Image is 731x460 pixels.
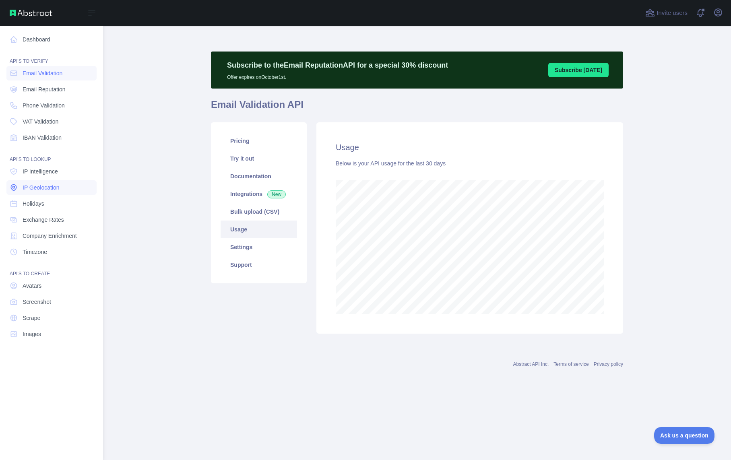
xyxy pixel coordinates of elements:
a: Email Reputation [6,82,97,97]
a: Integrations New [221,185,297,203]
span: Invite users [657,8,688,18]
div: Below is your API usage for the last 30 days [336,159,604,167]
a: Privacy policy [594,361,623,367]
span: IP Intelligence [23,167,58,175]
a: Holidays [6,196,97,211]
a: IBAN Validation [6,130,97,145]
button: Invite users [644,6,689,19]
a: Bulk upload (CSV) [221,203,297,221]
a: Email Validation [6,66,97,80]
a: Screenshot [6,295,97,309]
h1: Email Validation API [211,98,623,118]
a: Terms of service [553,361,589,367]
span: Timezone [23,248,47,256]
span: Images [23,330,41,338]
span: Phone Validation [23,101,65,109]
a: Abstract API Inc. [513,361,549,367]
h2: Usage [336,142,604,153]
a: Scrape [6,311,97,325]
a: Avatars [6,278,97,293]
span: IP Geolocation [23,184,60,192]
span: Screenshot [23,298,51,306]
a: IP Intelligence [6,164,97,179]
a: Dashboard [6,32,97,47]
span: Holidays [23,200,44,208]
img: Abstract API [10,10,52,16]
span: Email Validation [23,69,62,77]
span: Company Enrichment [23,232,77,240]
span: IBAN Validation [23,134,62,142]
button: Subscribe [DATE] [548,63,609,77]
span: VAT Validation [23,118,58,126]
a: Try it out [221,150,297,167]
span: Email Reputation [23,85,66,93]
a: Images [6,327,97,341]
iframe: Toggle Customer Support [654,427,715,444]
div: API'S TO VERIFY [6,48,97,64]
a: Support [221,256,297,274]
p: Subscribe to the Email Reputation API for a special 30 % discount [227,60,448,71]
a: IP Geolocation [6,180,97,195]
a: Documentation [221,167,297,185]
a: Pricing [221,132,297,150]
span: Scrape [23,314,40,322]
a: VAT Validation [6,114,97,129]
a: Phone Validation [6,98,97,113]
span: Exchange Rates [23,216,64,224]
a: Usage [221,221,297,238]
a: Exchange Rates [6,212,97,227]
div: API'S TO LOOKUP [6,146,97,163]
p: Offer expires on October 1st. [227,71,448,80]
a: Timezone [6,245,97,259]
a: Settings [221,238,297,256]
span: New [267,190,286,198]
span: Avatars [23,282,41,290]
div: API'S TO CREATE [6,261,97,277]
a: Company Enrichment [6,229,97,243]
